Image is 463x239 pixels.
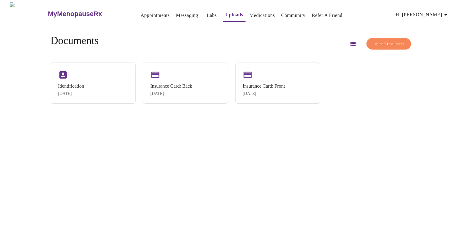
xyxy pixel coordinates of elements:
img: MyMenopauseRx Logo [10,2,47,25]
button: Messaging [174,9,201,21]
a: Uploads [225,11,243,19]
button: Refer a Friend [309,9,345,21]
a: Community [281,11,306,20]
button: Labs [202,9,221,21]
div: [DATE] [151,91,192,96]
span: Hi [PERSON_NAME] [396,11,449,19]
a: Appointments [141,11,170,20]
button: Hi [PERSON_NAME] [393,9,452,21]
a: Refer a Friend [312,11,343,20]
button: Uploads [223,9,246,22]
button: Upload Document [366,38,411,50]
a: Labs [207,11,217,20]
div: [DATE] [58,91,84,96]
button: Community [279,9,308,21]
h3: MyMenopauseRx [48,10,102,18]
div: Insurance Card: Front [243,83,285,89]
h4: Documents [51,35,99,47]
div: Insurance Card: Back [151,83,192,89]
button: Medications [247,9,277,21]
button: Switch to list view [346,37,360,51]
a: Messaging [176,11,198,20]
a: MyMenopauseRx [47,3,126,24]
div: [DATE] [243,91,285,96]
a: Medications [249,11,275,20]
div: Identification [58,83,84,89]
button: Appointments [138,9,172,21]
span: Upload Document [373,40,404,47]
